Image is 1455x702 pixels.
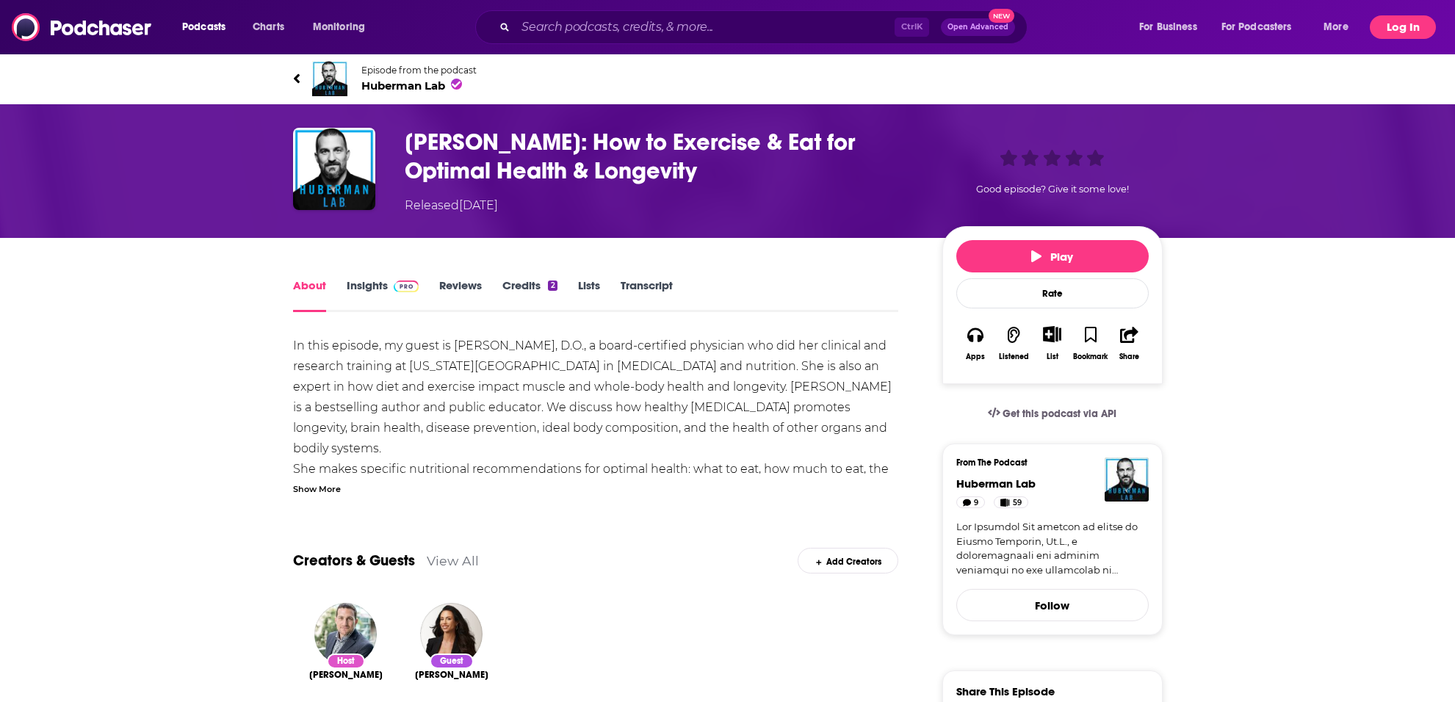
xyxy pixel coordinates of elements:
[1037,326,1067,342] button: Show More Button
[327,654,365,669] div: Host
[293,551,415,570] a: Creators & Guests
[1212,15,1313,39] button: open menu
[1313,15,1367,39] button: open menu
[1105,457,1149,502] img: Huberman Lab
[243,15,293,39] a: Charts
[361,65,477,76] span: Episode from the podcast
[956,496,986,508] a: 9
[405,197,498,214] div: Released [DATE]
[1073,352,1108,361] div: Bookmark
[293,278,326,312] a: About
[1047,352,1058,361] div: List
[578,278,600,312] a: Lists
[415,669,488,681] span: [PERSON_NAME]
[253,17,284,37] span: Charts
[394,281,419,292] img: Podchaser Pro
[489,10,1041,44] div: Search podcasts, credits, & more...
[1003,408,1116,420] span: Get this podcast via API
[1129,15,1216,39] button: open menu
[405,128,919,185] h1: Dr. Gabrielle Lyon: How to Exercise & Eat for Optimal Health & Longevity
[303,15,384,39] button: open menu
[895,18,929,37] span: Ctrl K
[956,477,1036,491] a: Huberman Lab
[309,669,383,681] span: [PERSON_NAME]
[293,61,1163,96] a: Huberman LabEpisode from the podcastHuberman Lab
[1139,17,1197,37] span: For Business
[309,669,383,681] a: Dr. Andrew Huberman
[1072,316,1110,370] button: Bookmark
[313,17,365,37] span: Monitoring
[798,548,898,573] div: Add Creators
[182,17,225,37] span: Podcasts
[314,603,377,665] img: Dr. Andrew Huberman
[12,13,153,41] img: Podchaser - Follow, Share and Rate Podcasts
[956,278,1149,308] div: Rate
[994,496,1028,508] a: 59
[420,603,483,665] img: Dr. Gabrielle Lyon
[502,278,557,312] a: Credits2
[1031,250,1073,264] span: Play
[974,496,978,510] span: 9
[956,316,994,370] button: Apps
[956,520,1149,577] a: Lor Ipsumdol Sit ametcon ad elitse do Eiusmo Temporin, Ut.L., e doloremagnaali eni adminim veniam...
[1110,316,1148,370] button: Share
[956,457,1137,468] h3: From The Podcast
[956,684,1055,698] h3: Share This Episode
[956,240,1149,272] button: Play
[430,654,474,669] div: Guest
[989,9,1015,23] span: New
[947,23,1008,31] span: Open Advanced
[941,18,1015,36] button: Open AdvancedNew
[312,61,347,96] img: Huberman Lab
[361,79,477,93] span: Huberman Lab
[1013,496,1022,510] span: 59
[966,352,985,361] div: Apps
[956,589,1149,621] button: Follow
[621,278,673,312] a: Transcript
[172,15,245,39] button: open menu
[976,396,1129,432] a: Get this podcast via API
[427,553,479,568] a: View All
[439,278,482,312] a: Reviews
[516,15,895,39] input: Search podcasts, credits, & more...
[1221,17,1292,37] span: For Podcasters
[994,316,1033,370] button: Listened
[1370,15,1436,39] button: Log In
[1033,316,1071,370] div: Show More ButtonList
[415,669,488,681] a: Dr. Gabrielle Lyon
[347,278,419,312] a: InsightsPodchaser Pro
[1119,352,1139,361] div: Share
[548,281,557,291] div: 2
[1324,17,1349,37] span: More
[293,128,375,210] img: Dr. Gabrielle Lyon: How to Exercise & Eat for Optimal Health & Longevity
[999,352,1029,361] div: Listened
[976,184,1129,195] span: Good episode? Give it some love!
